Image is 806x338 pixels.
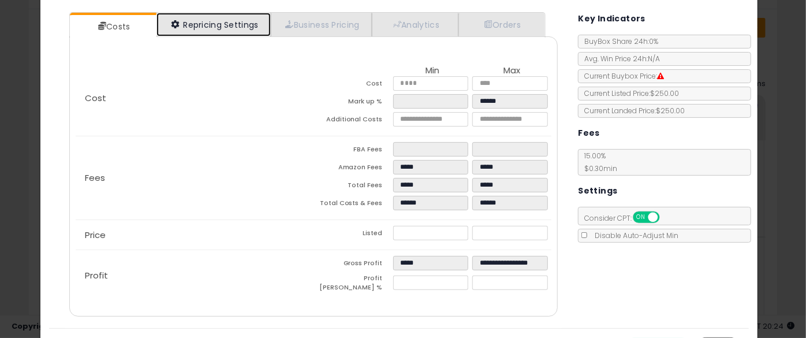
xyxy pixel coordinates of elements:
[314,226,393,244] td: Listed
[372,13,458,36] a: Analytics
[589,231,678,240] span: Disable Auto-Adjust Min
[658,213,677,222] span: OFF
[635,213,649,222] span: ON
[578,184,617,198] h5: Settings
[578,12,645,26] h5: Key Indicators
[314,94,393,112] td: Mark up %
[70,15,155,38] a: Costs
[76,94,314,103] p: Cost
[76,231,314,240] p: Price
[579,151,617,173] span: 15.00 %
[314,160,393,178] td: Amazon Fees
[314,76,393,94] td: Cost
[472,66,551,76] th: Max
[314,178,393,196] td: Total Fees
[314,142,393,160] td: FBA Fees
[314,256,393,274] td: Gross Profit
[156,13,271,36] a: Repricing Settings
[579,213,675,223] span: Consider CPT:
[578,126,600,140] h5: Fees
[271,13,372,36] a: Business Pricing
[314,196,393,214] td: Total Costs & Fees
[314,274,393,295] td: Profit [PERSON_NAME] %
[579,88,679,98] span: Current Listed Price: $250.00
[579,164,617,173] span: $0.30 min
[393,66,472,76] th: Min
[657,73,664,80] i: Suppressed Buy Box
[579,106,685,116] span: Current Landed Price: $250.00
[458,13,544,36] a: Orders
[579,54,660,64] span: Avg. Win Price 24h: N/A
[579,71,664,81] span: Current Buybox Price:
[579,36,658,46] span: BuyBox Share 24h: 0%
[314,112,393,130] td: Additional Costs
[76,173,314,183] p: Fees
[76,271,314,280] p: Profit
